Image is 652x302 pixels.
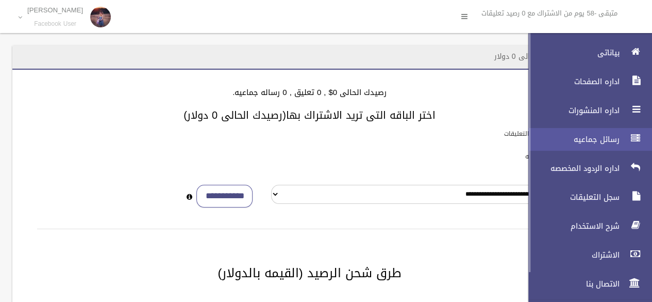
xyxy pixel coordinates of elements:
h4: رصيدك الحالى 0$ , 0 تعليق , 0 رساله جماعيه. [25,88,594,97]
a: بياناتى [520,41,652,64]
a: شرح الاستخدام [520,215,652,237]
span: اداره الصفحات [520,76,623,87]
a: اداره المنشورات [520,99,652,122]
h2: طرق شحن الرصيد (القيمه بالدولار) [25,266,594,280]
h3: اختر الباقه التى تريد الاشتراك بها(رصيدك الحالى 0 دولار) [25,109,594,121]
a: رسائل جماعيه [520,128,652,151]
span: اداره المنشورات [520,105,623,116]
span: اداره الردود المخصصه [520,163,623,173]
label: باقات الرد الالى على التعليقات [504,128,586,139]
label: باقات الرسائل الجماعيه [525,151,586,162]
span: رسائل جماعيه [520,134,623,145]
a: اداره الصفحات [520,70,652,93]
a: الاشتراك [520,244,652,266]
small: Facebook User [27,20,83,28]
span: الاتصال بنا [520,279,623,289]
p: [PERSON_NAME] [27,6,83,14]
span: الاشتراك [520,250,623,260]
a: سجل التعليقات [520,186,652,209]
a: الاتصال بنا [520,273,652,295]
header: الاشتراك - رصيدك الحالى 0 دولار [482,46,607,67]
a: اداره الردود المخصصه [520,157,652,180]
span: بياناتى [520,47,623,58]
span: شرح الاستخدام [520,221,623,231]
span: سجل التعليقات [520,192,623,202]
